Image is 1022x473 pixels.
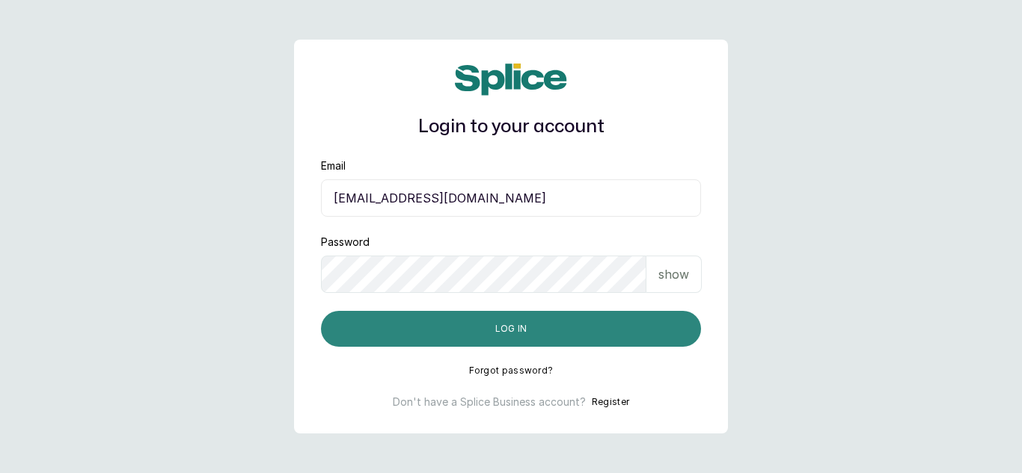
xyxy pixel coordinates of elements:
[592,395,629,409] button: Register
[321,235,370,250] label: Password
[321,179,701,217] input: email@acme.com
[321,114,701,140] h1: Login to your account
[321,158,346,173] label: Email
[321,311,701,347] button: Log in
[393,395,586,409] p: Don't have a Splice Business account?
[658,265,689,283] p: show
[469,365,554,377] button: Forgot password?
